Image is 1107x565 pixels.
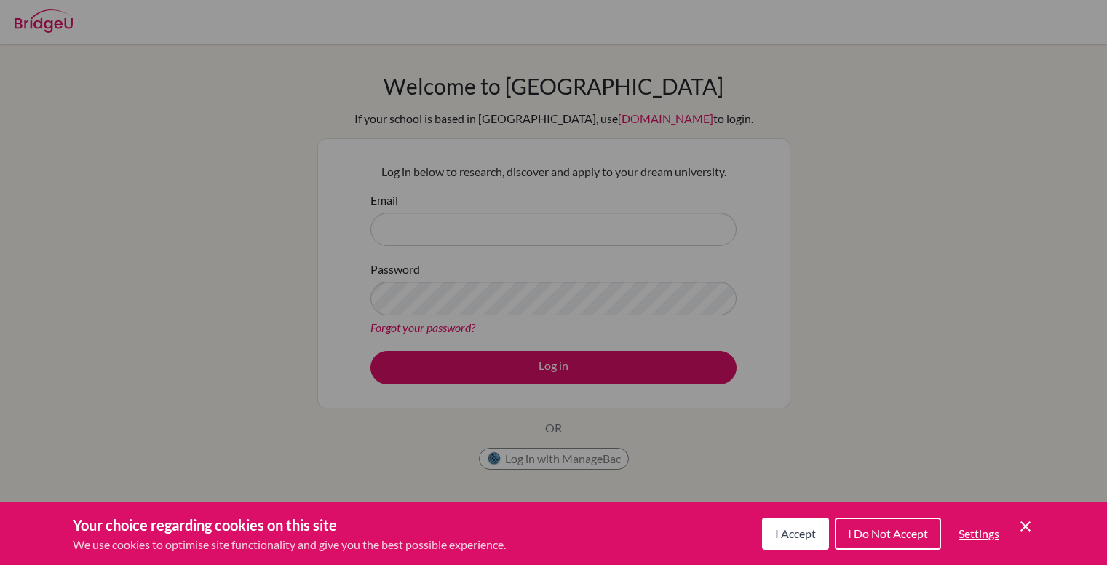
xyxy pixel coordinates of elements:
[835,518,941,550] button: I Do Not Accept
[947,519,1011,548] button: Settings
[848,526,928,540] span: I Do Not Accept
[73,536,506,553] p: We use cookies to optimise site functionality and give you the best possible experience.
[73,514,506,536] h3: Your choice regarding cookies on this site
[959,526,999,540] span: Settings
[762,518,829,550] button: I Accept
[1017,518,1034,535] button: Save and close
[775,526,816,540] span: I Accept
